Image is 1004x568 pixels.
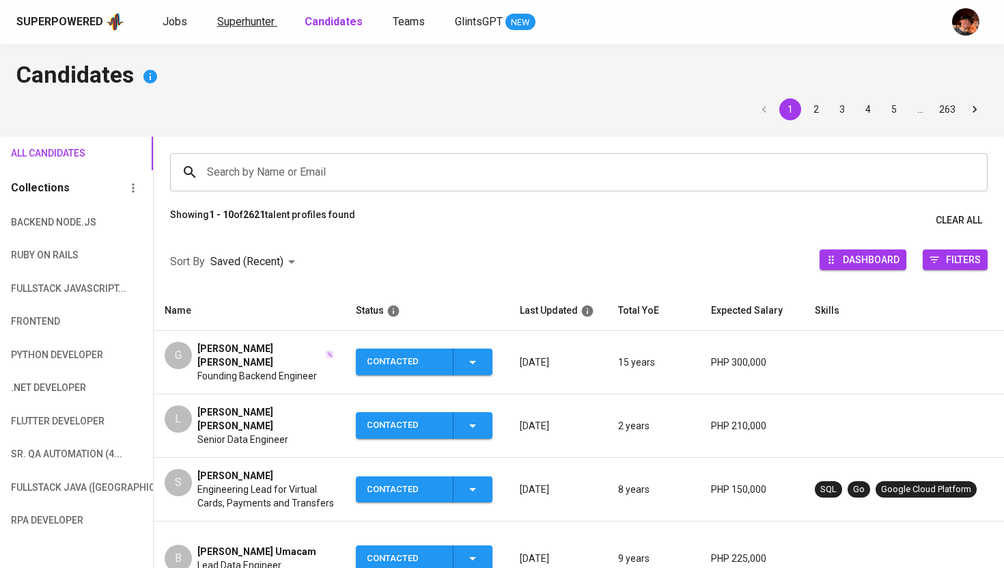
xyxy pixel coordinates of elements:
span: Clear All [936,212,982,229]
a: Superpoweredapp logo [16,12,124,32]
div: S [165,469,192,496]
span: Fullstack Java ([GEOGRAPHIC_DATA]... [11,479,82,496]
a: Superhunter [217,14,277,31]
div: Go [853,483,865,496]
button: Go to next page [964,98,986,120]
h6: Collections [11,178,70,198]
img: magic_wand.svg [325,350,334,359]
b: 1 - 10 [209,209,234,220]
span: RPA Developer [11,512,82,529]
button: Go to page 5 [883,98,905,120]
span: [PERSON_NAME] [197,469,273,483]
th: Total YoE [607,291,700,331]
div: Contacted [367,349,442,375]
span: Senior Data Engineer [197,433,288,446]
p: 15 years [618,355,689,369]
img: app logo [106,12,124,32]
a: Teams [393,14,428,31]
span: Ruby on Rails [11,247,82,264]
span: .Net Developer [11,379,82,396]
p: 9 years [618,552,689,565]
span: Teams [393,15,425,28]
p: PHP 150,000 [711,483,793,496]
span: Filters [946,250,981,269]
th: Expected Salary [700,291,804,331]
p: PHP 300,000 [711,355,793,369]
button: Contacted [356,476,492,503]
span: [PERSON_NAME] [PERSON_NAME] [197,405,334,433]
h4: Candidates [16,60,988,93]
button: Contacted [356,349,492,375]
p: PHP 225,000 [711,552,793,565]
p: Sort By [170,254,205,270]
span: Fullstack Javascript... [11,280,82,297]
p: PHP 210,000 [711,419,793,433]
span: GlintsGPT [455,15,503,28]
div: G [165,342,192,369]
span: Sr. QA Automation (4... [11,446,82,463]
a: GlintsGPT NEW [455,14,535,31]
button: Filters [923,249,988,270]
div: L [165,405,192,433]
span: Engineering Lead for Virtual Cards, Payments and Transfers [197,483,334,510]
a: Jobs [163,14,190,31]
span: Backend Node.Js [11,214,82,231]
th: Name [154,291,345,331]
span: Python Developer [11,347,82,364]
div: … [909,103,931,116]
div: Google Cloud Platform [881,483,971,496]
button: Go to page 4 [857,98,879,120]
button: Go to page 2 [805,98,827,120]
button: Contacted [356,412,492,439]
p: Saved (Recent) [210,254,283,270]
nav: pagination navigation [751,98,988,120]
div: Saved (Recent) [210,249,300,275]
div: SQL [820,483,837,496]
p: [DATE] [520,355,596,369]
a: Candidates [305,14,365,31]
p: [DATE] [520,483,596,496]
b: Candidates [305,15,363,28]
span: Superhunter [217,15,275,28]
button: page 1 [779,98,801,120]
button: Go to page 3 [831,98,853,120]
th: Status [345,291,509,331]
b: 2621 [243,209,265,220]
div: Contacted [367,476,442,503]
p: [DATE] [520,419,596,433]
span: Dashboard [843,250,900,269]
button: Dashboard [820,249,906,270]
span: [PERSON_NAME] Umacam [197,545,316,558]
button: Clear All [930,208,988,233]
span: NEW [505,16,535,29]
button: Go to page 263 [935,98,960,120]
p: 2 years [618,419,689,433]
span: [PERSON_NAME] [PERSON_NAME] [197,342,324,369]
span: Flutter Developer [11,413,82,430]
img: diemas@glints.com [952,8,979,36]
span: All Candidates [11,145,82,162]
span: Frontend [11,313,82,330]
span: Jobs [163,15,187,28]
p: Showing of talent profiles found [170,208,355,233]
th: Last Updated [509,291,607,331]
span: Founding Backend Engineer [197,369,317,383]
div: Contacted [367,412,442,439]
p: 8 years [618,483,689,496]
div: Superpowered [16,14,103,30]
p: [DATE] [520,552,596,565]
